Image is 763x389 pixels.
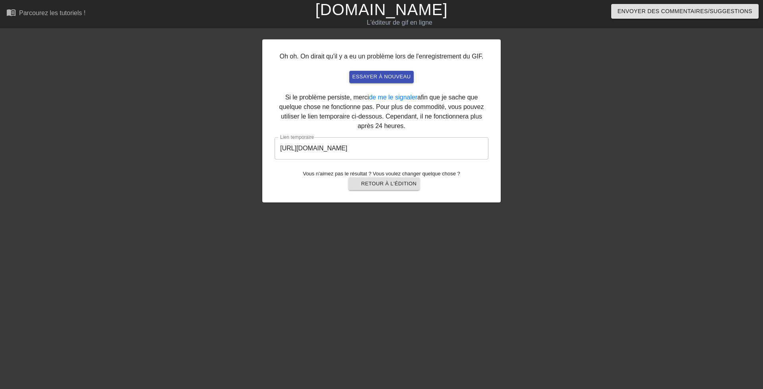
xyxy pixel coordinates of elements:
[315,1,447,18] a: [DOMAIN_NAME]
[279,53,483,60] font: Oh oh. On dirait qu'il y a eu un problème lors de l'enregistrement du GIF.
[285,94,369,101] font: Si le problème persiste, merci
[349,177,420,190] button: Retour à l'édition
[352,74,411,80] font: essayer à nouveau
[303,171,460,177] font: Vous n'aimez pas le résultat ? Vous voulez changer quelque chose ?
[6,8,85,20] a: Parcourez les tutoriels !
[369,94,417,101] a: de me le signaler
[361,181,417,187] font: Retour à l'édition
[611,4,759,19] button: Envoyer des commentaires/suggestions
[352,179,474,189] font: flèche_arrière
[6,8,16,17] font: menu_book
[349,71,414,83] button: essayer à nouveau
[618,8,752,14] font: Envoyer des commentaires/suggestions
[275,137,488,159] input: nu
[279,94,484,129] font: afin que je sache que quelque chose ne fonctionne pas. Pour plus de commodité, vous pouvez utilis...
[19,10,85,16] font: Parcourez les tutoriels !
[367,19,432,26] font: L'éditeur de gif en ligne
